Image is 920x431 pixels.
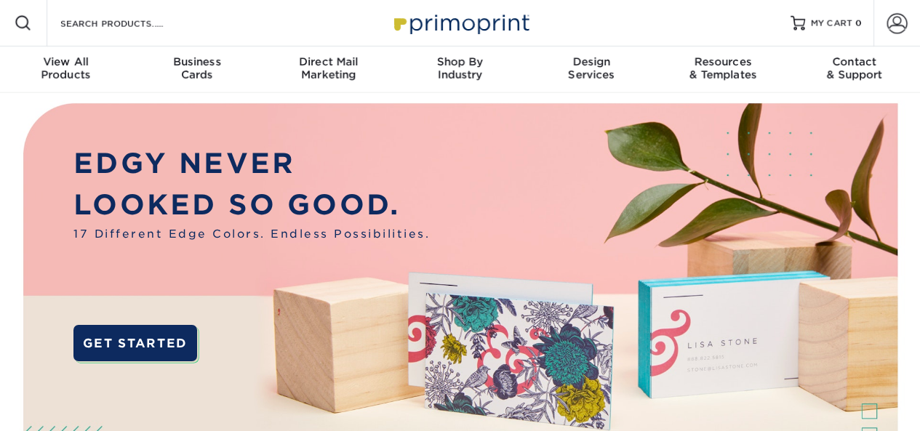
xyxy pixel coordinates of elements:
[855,18,862,28] span: 0
[788,55,920,68] span: Contact
[132,55,263,68] span: Business
[788,55,920,81] div: & Support
[132,47,263,93] a: BusinessCards
[388,7,533,39] img: Primoprint
[263,55,394,81] div: Marketing
[263,55,394,68] span: Direct Mail
[73,325,196,361] a: GET STARTED
[73,143,430,185] p: EDGY NEVER
[73,185,430,226] p: LOOKED SO GOOD.
[657,55,789,68] span: Resources
[394,47,526,93] a: Shop ByIndustry
[526,55,657,68] span: Design
[526,55,657,81] div: Services
[73,226,430,243] span: 17 Different Edge Colors. Endless Possibilities.
[59,15,201,32] input: SEARCH PRODUCTS.....
[394,55,526,81] div: Industry
[657,55,789,81] div: & Templates
[132,55,263,81] div: Cards
[394,55,526,68] span: Shop By
[788,47,920,93] a: Contact& Support
[526,47,657,93] a: DesignServices
[657,47,789,93] a: Resources& Templates
[263,47,394,93] a: Direct MailMarketing
[811,17,852,30] span: MY CART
